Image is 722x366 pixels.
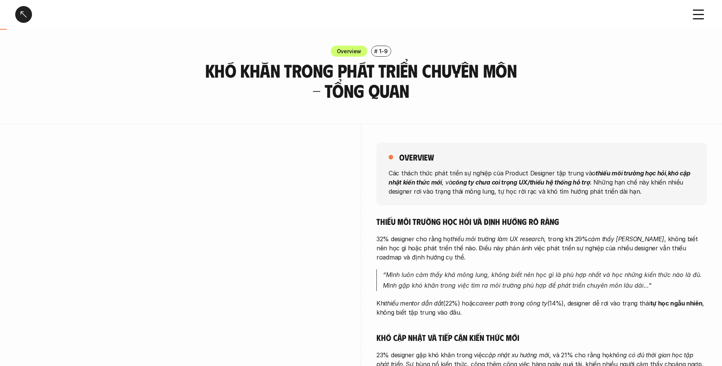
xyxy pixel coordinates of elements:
[596,169,666,177] strong: thiếu môi trường học hỏi
[199,60,523,101] h3: Khó khăn trong phát triển chuyên môn - Tổng quan
[389,169,692,186] em: , , và
[376,234,707,262] p: 32% designer cho rằng họ , trong khi 29% , không biết nên học gì hoặc phát triển thế nào. Điều nà...
[379,47,387,55] p: 1-9
[376,299,707,317] p: Khi (22%) hoặc (14%), designer dễ rơi vào trạng thái , không biết tập trung vào đâu.
[389,168,695,196] p: Các thách thức phát triển sự nghiệp của Product Designer tập trung vào . Những hạn chế này khiến ...
[485,351,549,359] em: cập nhật xu hướng mới
[337,47,362,55] p: Overview
[374,48,378,54] h6: #
[376,216,707,227] h5: Thiếu môi trường học hỏi và định hướng rõ ràng
[476,299,547,307] em: career path trong công ty
[451,235,544,243] em: thiếu môi trường làm UX research
[588,235,664,243] em: cảm thấy [PERSON_NAME]
[452,178,590,186] strong: công ty chưa coi trọng UX/thiếu hệ thống hỗ trợ
[399,152,434,162] h5: overview
[385,299,443,307] em: thiếu mentor dẫn dắt
[383,271,704,290] em: “Mình luôn cảm thấy khá mông lung, không biết nên học gì là phù hợp nhất và học những kiến thức n...
[650,299,703,307] strong: tự học ngẫu nhiên
[389,169,692,186] strong: khó cập nhật kiến thức mới
[376,332,707,343] h5: Khó cập nhật và tiếp cận kiến thức mới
